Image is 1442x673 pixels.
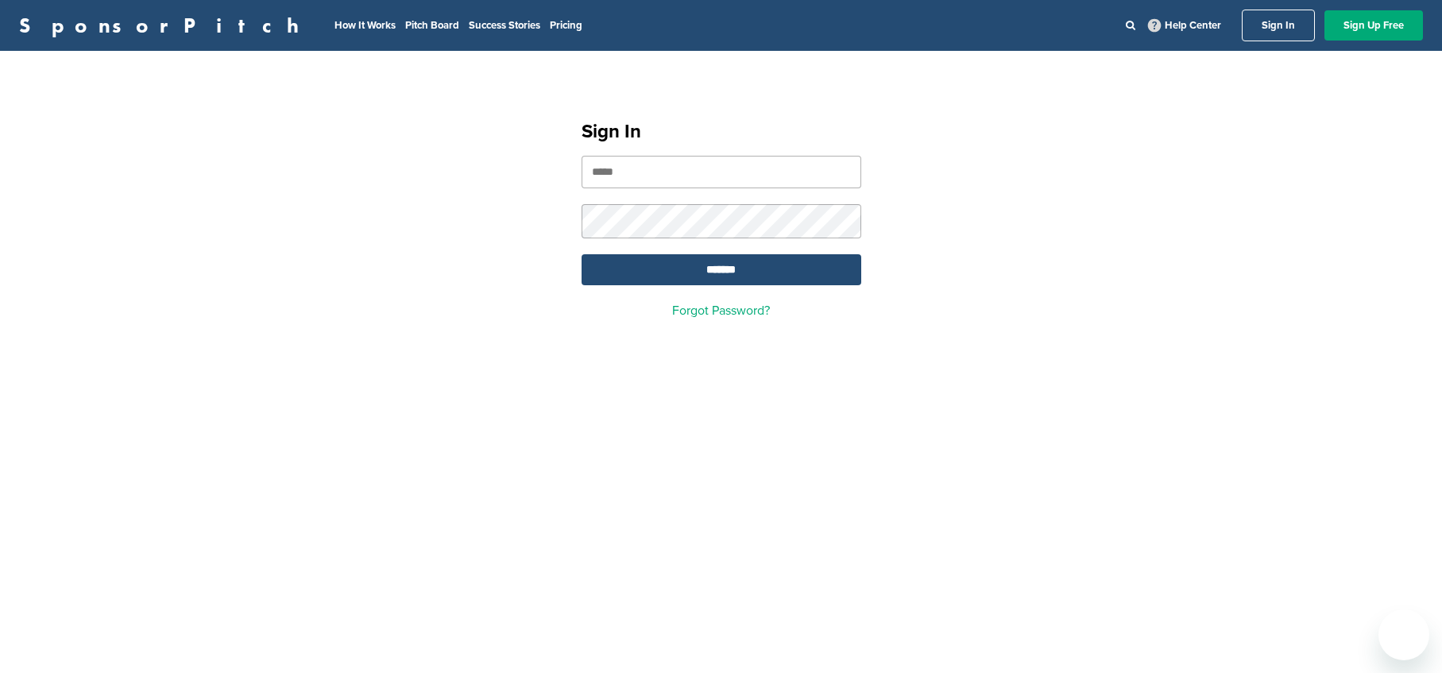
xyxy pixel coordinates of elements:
iframe: Button to launch messaging window [1378,609,1429,660]
a: Pricing [550,19,582,32]
a: Sign In [1242,10,1315,41]
h1: Sign In [582,118,861,146]
a: Sign Up Free [1324,10,1423,41]
a: Forgot Password? [672,303,770,319]
a: Help Center [1145,16,1224,35]
a: Success Stories [469,19,540,32]
a: SponsorPitch [19,15,309,36]
a: Pitch Board [405,19,459,32]
a: How It Works [334,19,396,32]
